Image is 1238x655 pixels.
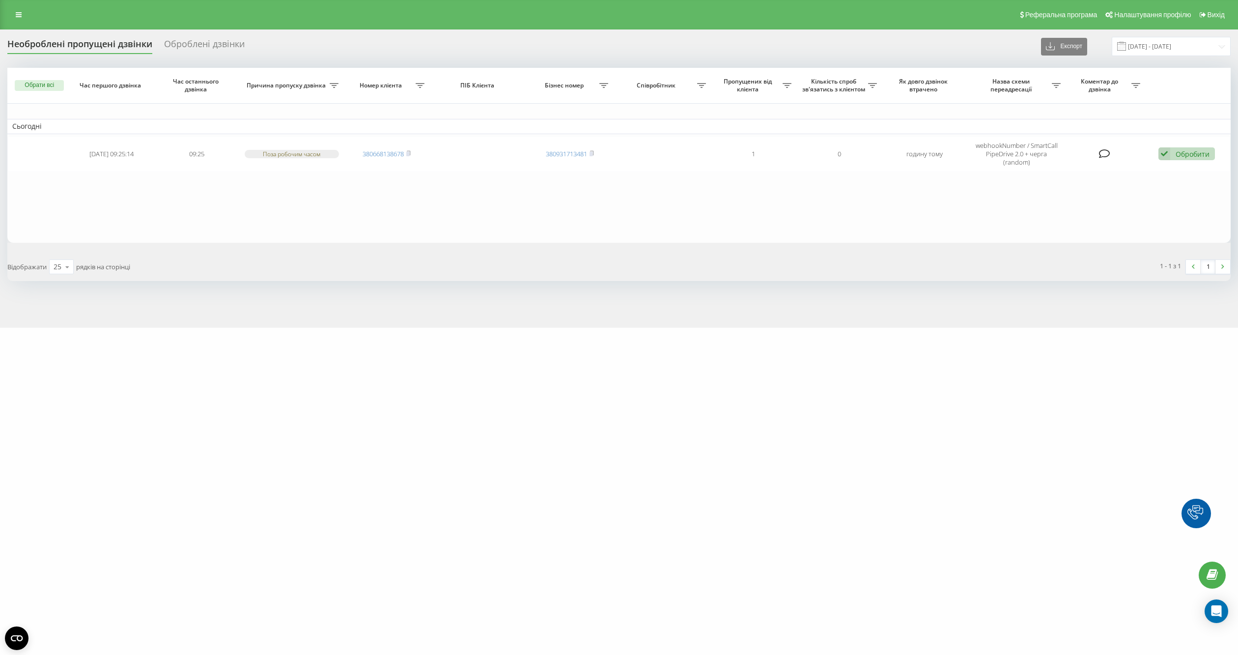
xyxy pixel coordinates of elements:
[1025,11,1097,19] span: Реферальна програма
[973,78,1052,93] span: Назва схеми переадресації
[1205,599,1228,623] div: Open Intercom Messenger
[154,136,240,172] td: 09:25
[1070,78,1131,93] span: Коментар до дзвінка
[69,136,154,172] td: [DATE] 09:25:14
[711,136,796,172] td: 1
[532,82,599,89] span: Бізнес номер
[1176,149,1210,159] div: Обробити
[796,136,882,172] td: 0
[618,82,697,89] span: Співробітник
[1201,260,1215,274] a: 1
[716,78,783,93] span: Пропущених від клієнта
[1208,11,1225,19] span: Вихід
[54,262,61,272] div: 25
[7,119,1231,134] td: Сьогодні
[5,627,28,650] button: Open CMP widget
[349,82,416,89] span: Номер клієнта
[968,136,1066,172] td: webhookNumber / SmartCall PipeDrive 2.0 + черга (random)
[76,262,130,271] span: рядків на сторінці
[801,78,868,93] span: Кількість спроб зв'язатись з клієнтом
[363,149,404,158] a: 380668138678
[1041,38,1087,56] button: Експорт
[1160,261,1181,271] div: 1 - 1 з 1
[7,262,47,271] span: Відображати
[1114,11,1191,19] span: Налаштування профілю
[245,82,329,89] span: Причина пропуску дзвінка
[15,80,64,91] button: Обрати всі
[164,39,245,54] div: Оброблені дзвінки
[891,78,959,93] span: Як довго дзвінок втрачено
[245,150,338,158] div: Поза робочим часом
[882,136,967,172] td: годину тому
[7,39,152,54] div: Необроблені пропущені дзвінки
[439,82,518,89] span: ПІБ Клієнта
[163,78,231,93] span: Час останнього дзвінка
[77,82,145,89] span: Час першого дзвінка
[546,149,587,158] a: 380931713481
